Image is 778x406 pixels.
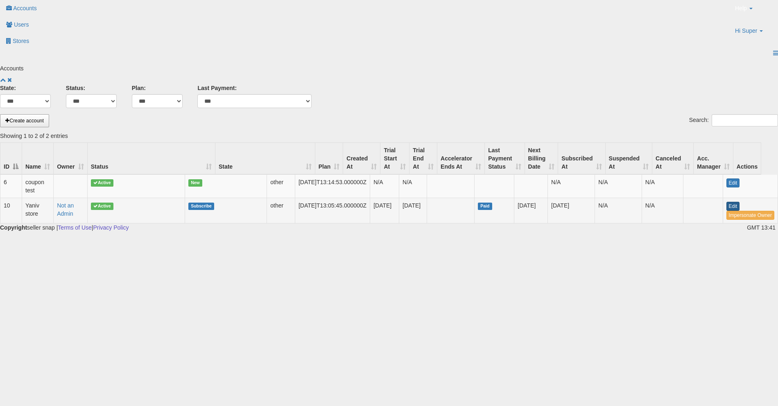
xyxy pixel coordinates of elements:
span: New [188,179,202,186]
th: Acc. Manager: activate to sort column ascending [694,143,733,175]
span: Accounts [13,5,37,11]
td: N/A [548,175,595,198]
th: Subscribed At: activate to sort column ascending [558,143,605,175]
a: Edit [726,202,740,211]
span: Paid [478,203,492,210]
span: Help [735,4,747,12]
td: coupon test [22,175,54,198]
label: Status: [66,84,85,92]
td: other [267,198,295,223]
span: Users [14,21,29,28]
select: Billing details last updated at: [66,94,117,108]
a: Privacy Policy [93,224,129,231]
td: N/A [595,198,642,223]
th: Canceled At: activate to sort column ascending [652,143,694,175]
th: State: activate to sort column ascending [215,143,315,175]
label: Search: [689,114,778,126]
input: Search: [712,114,778,126]
td: [DATE]T13:05:45.000000Z [295,198,370,223]
td: [DATE] [548,198,595,223]
td: N/A [642,198,683,223]
span: Stores [13,38,29,44]
td: N/A [595,175,642,198]
th: Accelerator Ends At: activate to sort column ascending [437,143,485,175]
th: Last Payment Status: activate to sort column ascending [485,143,525,175]
td: 6 [0,175,22,198]
th: Next Billing Date: activate to sort column ascending [525,143,559,175]
td: [DATE] [399,198,427,223]
a: Terms of Use [58,224,91,231]
td: Yaniv store [22,198,54,223]
a: Hi Super [729,23,778,45]
span: Active [91,203,113,210]
td: N/A [370,175,399,198]
a: Impersonate Owner [726,211,774,220]
label: Billing details last updated at: [197,84,237,92]
a: Edit [726,178,740,187]
th: Owner: activate to sort column ascending [54,143,88,175]
th: ID: activate to sort column descending [0,143,22,175]
td: [DATE] [370,198,399,223]
td: 10 [0,198,22,223]
td: [DATE]T13:14:53.000000Z [295,175,370,198]
th: Suspended At: activate to sort column ascending [606,143,652,175]
td: [DATE] [514,198,548,223]
label: Plan: [132,84,146,92]
span: Active [91,179,113,186]
td: N/A [399,175,427,198]
th: Actions [733,143,761,175]
th: Plan: activate to sort column ascending [315,143,344,175]
span: Hi Super [735,27,757,35]
th: Trial End At: activate to sort column ascending [409,143,437,175]
a: Not an Admin [57,202,74,217]
span: 2025-09-14 13:41 GMT [747,224,778,231]
span: Subscribe [188,203,214,210]
td: other [267,175,295,198]
th: Name: activate to sort column ascending [22,143,54,175]
span: Create account [5,118,44,124]
th: Status: activate to sort column ascending [88,143,215,175]
th: Trial Start At: activate to sort column ascending [380,143,409,175]
th: Created At: activate to sort column ascending [343,143,380,175]
td: N/A [642,175,683,198]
